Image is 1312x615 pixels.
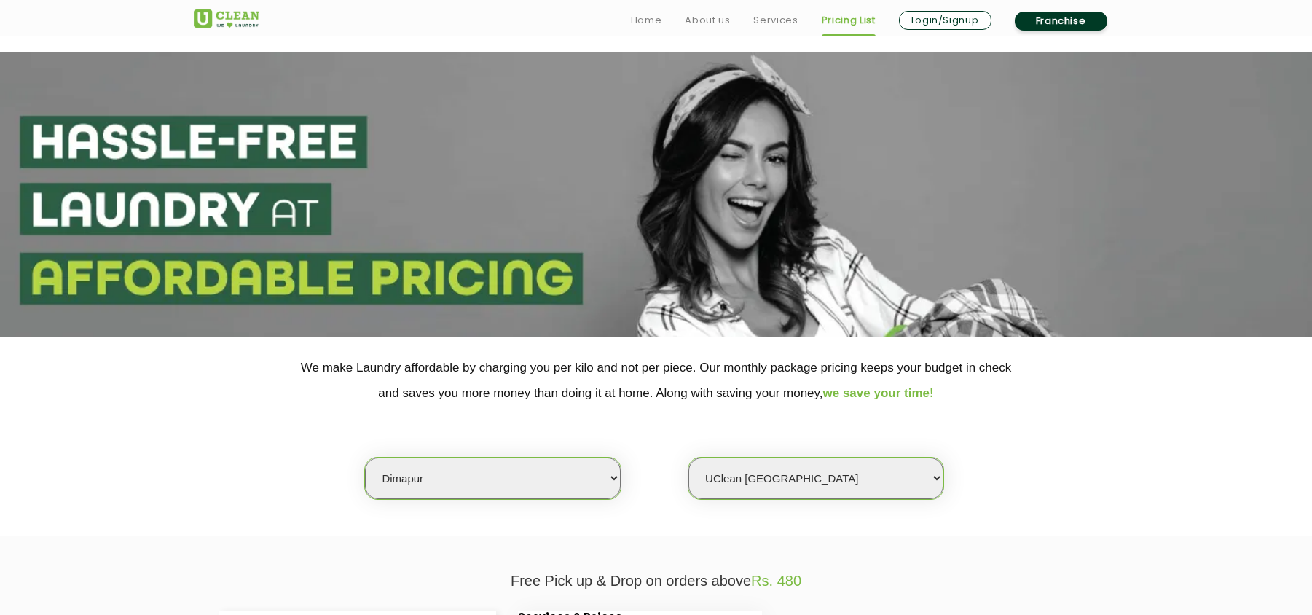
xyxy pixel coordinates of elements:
[823,386,934,400] span: we save your time!
[899,11,991,30] a: Login/Signup
[194,355,1119,406] p: We make Laundry affordable by charging you per kilo and not per piece. Our monthly package pricin...
[751,573,801,589] span: Rs. 480
[194,9,259,28] img: UClean Laundry and Dry Cleaning
[631,12,662,29] a: Home
[685,12,730,29] a: About us
[753,12,798,29] a: Services
[822,12,876,29] a: Pricing List
[194,573,1119,589] p: Free Pick up & Drop on orders above
[1015,12,1107,31] a: Franchise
